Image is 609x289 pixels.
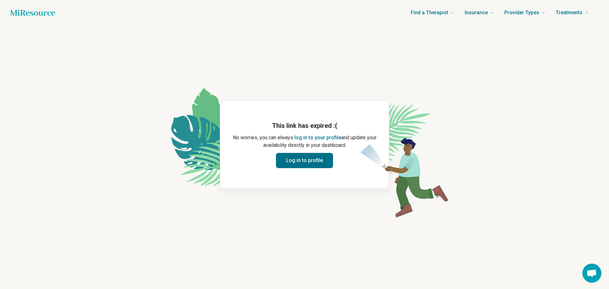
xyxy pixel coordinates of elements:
span: Find a Therapist [411,8,448,17]
span: Provider Types [504,8,539,17]
button: log in to your profile [294,134,341,141]
span: Treatments [556,8,582,17]
span: Insurance [465,8,488,17]
p: No worries, you can always and update your availability directly in your dashboard. [230,134,379,149]
button: Log in to profile [276,153,333,168]
h1: This link has expired :( [230,121,379,130]
div: Open chat [582,264,601,283]
a: Home page [10,6,55,19]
